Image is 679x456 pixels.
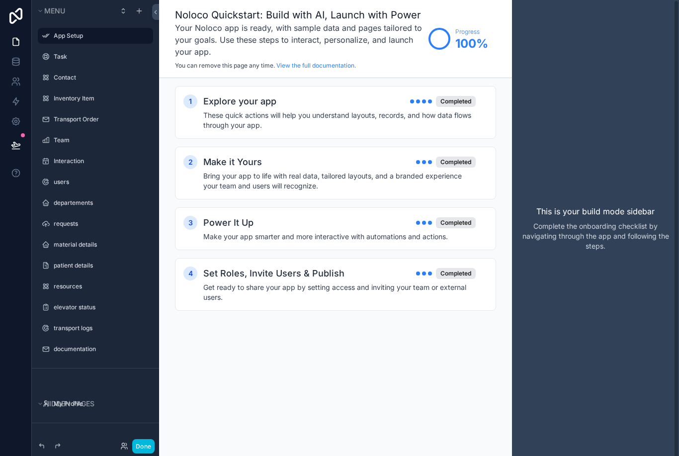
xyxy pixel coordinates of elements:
span: You can remove this page any time. [175,62,275,69]
h1: Noloco Quickstart: Build with AI, Launch with Power [175,8,424,22]
label: resources [54,282,147,290]
label: elevator status [54,303,147,311]
label: documentation [54,345,147,353]
label: Contact [54,74,147,82]
p: This is your build mode sidebar [536,205,655,217]
a: View the full documentation. [276,62,356,69]
label: Task [54,53,147,61]
button: Done [132,439,155,454]
label: patient details [54,262,147,270]
button: Hidden pages [36,397,149,411]
label: Interaction [54,157,147,165]
p: Complete the onboarding checklist by navigating through the app and following the steps. [520,221,671,251]
label: requests [54,220,147,228]
label: Team [54,136,147,144]
label: departements [54,199,147,207]
span: 100 % [455,36,488,52]
span: Menu [44,6,65,15]
label: Transport Order [54,115,147,123]
label: My Profile [54,400,147,408]
label: Inventory Item [54,94,147,102]
label: transport logs [54,324,147,332]
span: Progress [455,28,488,36]
h3: Your Noloco app is ready, with sample data and pages tailored to your goals. Use these steps to i... [175,22,424,58]
button: Menu [36,4,113,18]
label: material details [54,241,147,249]
label: users [54,178,147,186]
label: App Setup [54,32,147,40]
